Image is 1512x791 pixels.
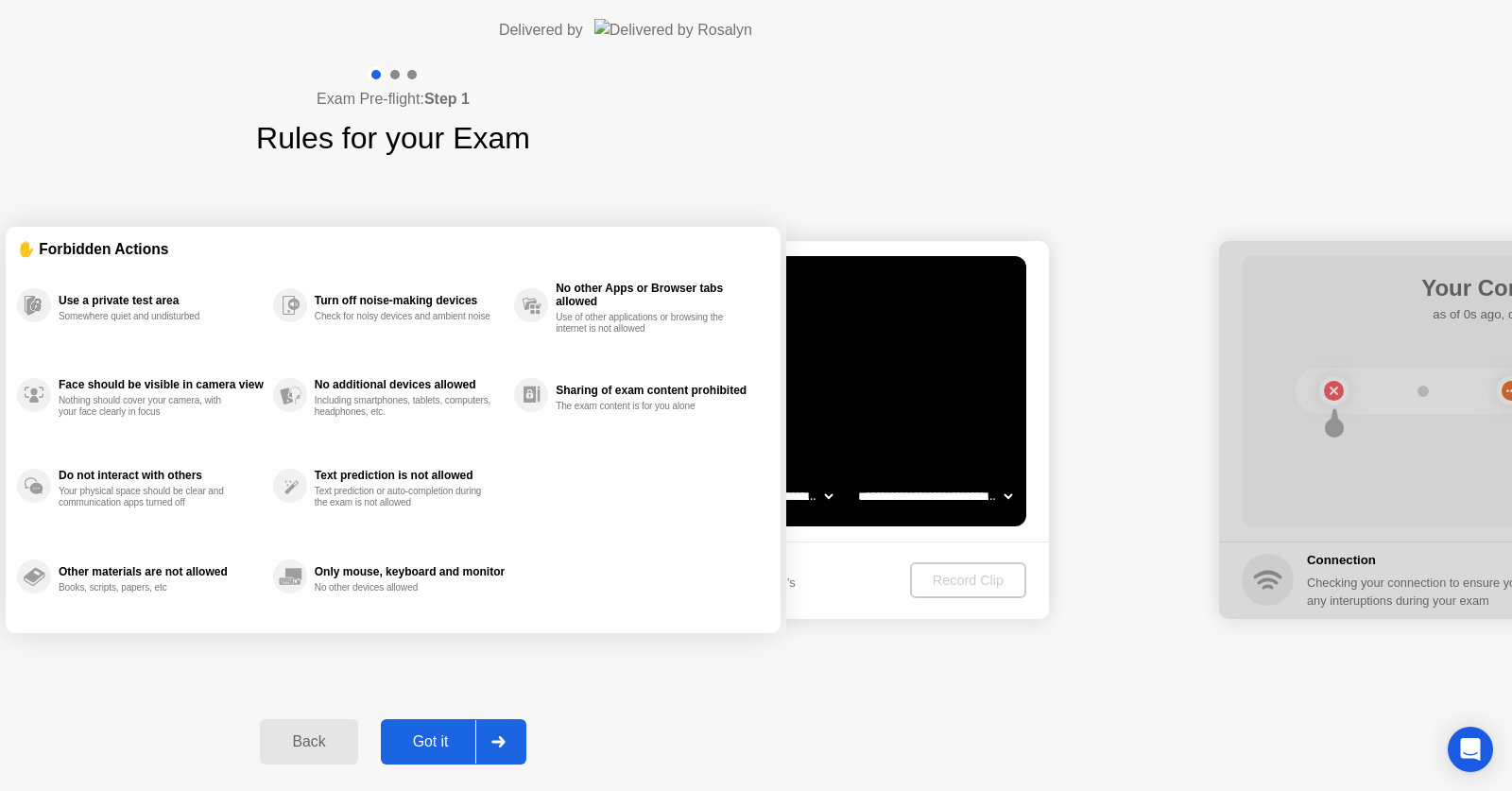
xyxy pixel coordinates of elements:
[315,469,505,482] div: Text prediction is not allowed
[315,395,493,418] div: Including smartphones, tablets, computers, headphones, etc.
[817,277,840,300] div: . . .
[315,486,493,508] div: Text prediction or auto-completion during the exam is not allowed
[59,395,237,418] div: Nothing should cover your camera, with your face clearly in focus
[918,573,1019,588] div: Record Clip
[59,565,264,578] div: Other materials are not allowed
[424,91,470,107] b: Step 1
[317,88,470,111] h4: Exam Pre-flight:
[315,311,493,322] div: Check for noisy devices and ambient noise
[910,562,1026,598] button: Record Clip
[315,565,505,578] div: Only mouse, keyboard and monitor
[556,312,734,335] div: Use of other applications or browsing the internet is not allowed
[59,469,264,482] div: Do not interact with others
[381,719,526,765] button: Got it
[59,294,264,307] div: Use a private test area
[1448,727,1493,772] div: Open Intercom Messenger
[854,477,1016,515] select: Available microphones
[17,238,769,260] div: ✋ Forbidden Actions
[594,19,752,41] img: Delivered by Rosalyn
[804,277,827,300] div: !
[499,19,583,42] div: Delivered by
[59,582,237,593] div: Books, scripts, papers, etc
[315,378,505,391] div: No additional devices allowed
[387,733,475,750] div: Got it
[315,294,505,307] div: Turn off noise-making devices
[266,733,352,750] div: Back
[556,282,760,308] div: No other Apps or Browser tabs allowed
[556,384,760,397] div: Sharing of exam content prohibited
[59,378,264,391] div: Face should be visible in camera view
[59,486,237,508] div: Your physical space should be clear and communication apps turned off
[59,311,237,322] div: Somewhere quiet and undisturbed
[260,719,357,765] button: Back
[315,582,493,593] div: No other devices allowed
[256,115,530,161] h1: Rules for your Exam
[556,401,734,412] div: The exam content is for you alone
